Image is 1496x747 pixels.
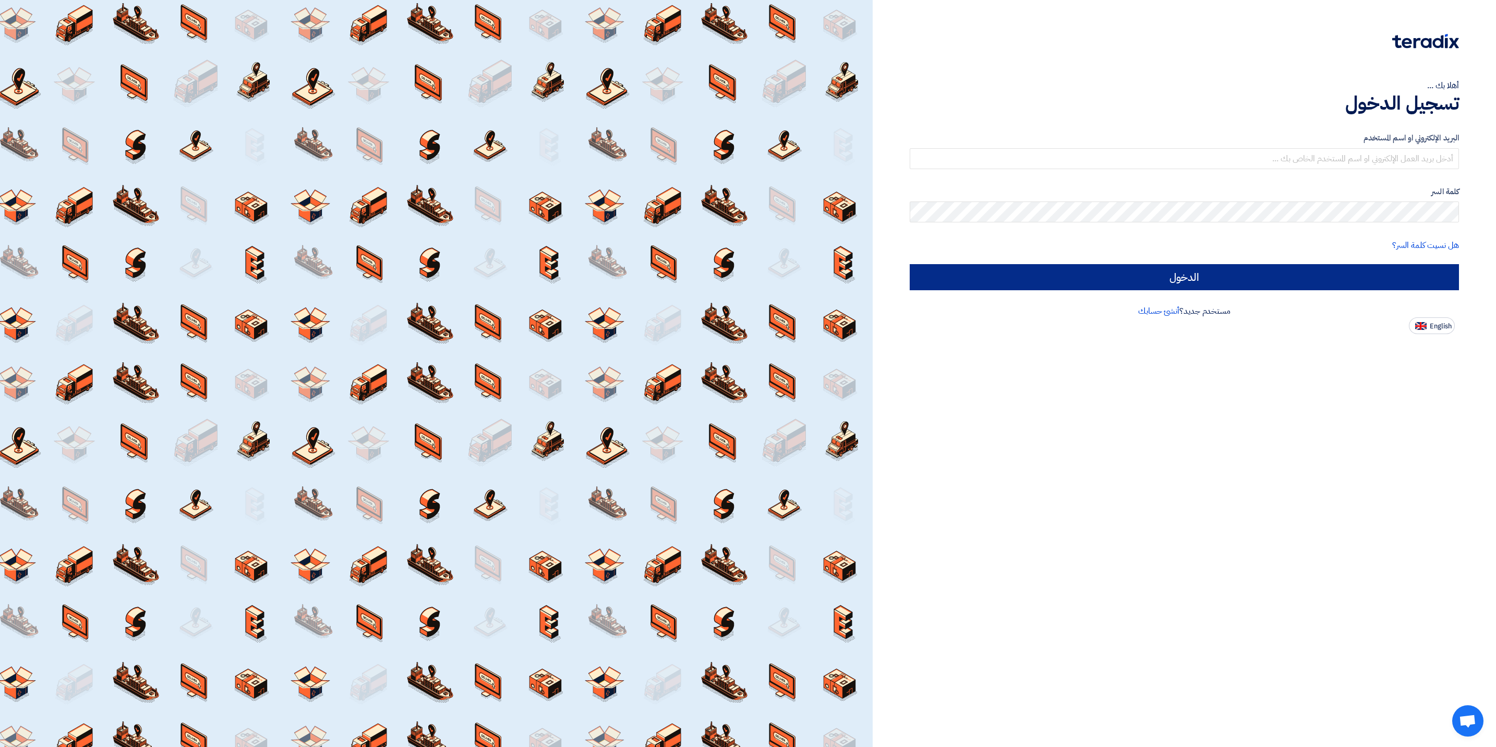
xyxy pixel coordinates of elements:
[1392,34,1459,49] img: Teradix logo
[1138,305,1179,317] a: أنشئ حسابك
[1415,322,1427,330] img: en-US.png
[910,186,1459,198] label: كلمة السر
[910,79,1459,92] div: أهلا بك ...
[1452,705,1483,737] a: Open chat
[910,92,1459,115] h1: تسجيل الدخول
[910,132,1459,144] label: البريد الإلكتروني او اسم المستخدم
[1430,323,1452,330] span: English
[1409,317,1455,334] button: English
[1392,239,1459,252] a: هل نسيت كلمة السر؟
[910,264,1459,290] input: الدخول
[910,305,1459,317] div: مستخدم جديد؟
[910,148,1459,169] input: أدخل بريد العمل الإلكتروني او اسم المستخدم الخاص بك ...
